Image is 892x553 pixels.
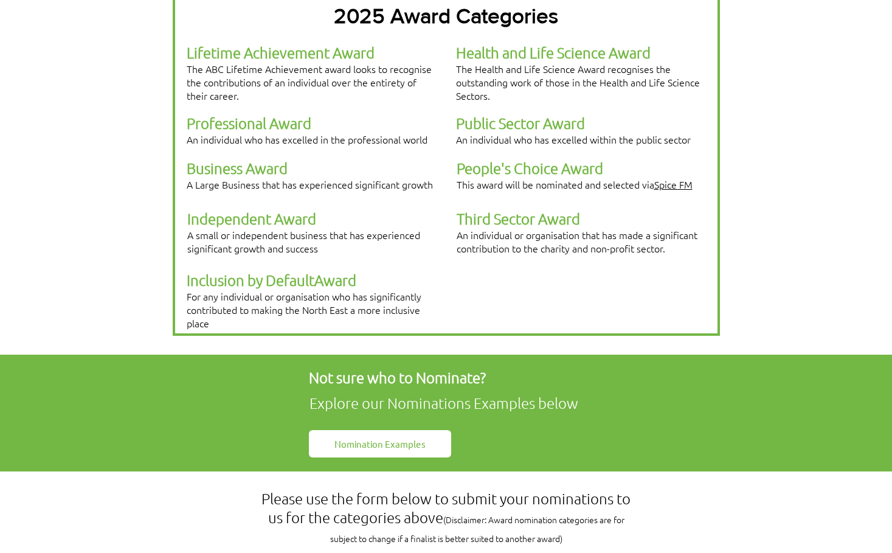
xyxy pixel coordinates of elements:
span: Third Sector Award [457,209,580,228]
span: A small or independent business that has experienced significant growth and success [187,228,420,255]
span: Public Sector Award [456,114,585,132]
span: (Disclaimer: Award nomination categories are for subject to change if a finalist is better suited... [330,513,624,544]
span: Inclusion by D [187,271,276,289]
span: 2025 Award Categories [334,4,558,27]
span: Nomination Examples [334,437,426,450]
span: An individual who has excelled within the public sector [456,133,691,146]
span: An individual who has excelled in the professional world [187,133,427,146]
span: Business Award [187,159,288,177]
span: The ABC Lifetime Achievement award looks to recognise the contributions of an individual over the... [187,62,432,102]
a: Nomination Examples [309,430,451,457]
span: An individual or organisation that has made a significant contribution to the charity and non-pro... [457,228,697,255]
span: Professional Award [187,114,311,132]
span: The Health and Life Science Award recognises the outstanding work of those in the Health and Life... [456,62,700,102]
span: For any individual or organisation who has significantly contributed to making the North East a m... [187,290,421,330]
span: A Large Business that has experienced significant growth [187,178,433,191]
span: This award will be nominated and selected via [457,178,693,191]
span: efault [276,271,314,289]
span: People's Choice Award [457,159,603,177]
span: Health and Life Science Award [456,43,651,61]
span: Award [314,271,356,289]
span: Explore our Nominations Examples below [309,394,578,412]
span: Independent Award [187,209,316,228]
a: Spice FM [654,178,693,191]
span: Lifetime Achievement Award [187,43,375,61]
span: Please use the form below to submit your nominations to us for the categories above [261,489,631,545]
span: Not sure who to Nominate? [309,368,486,386]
